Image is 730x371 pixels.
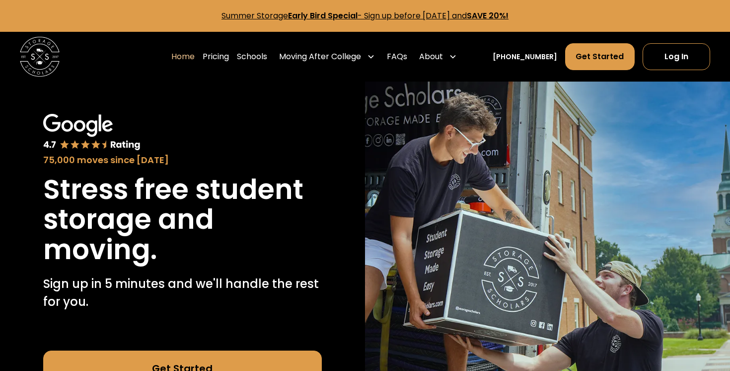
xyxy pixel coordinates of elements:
[288,10,358,21] strong: Early Bird Special
[20,37,60,77] a: home
[467,10,509,21] strong: SAVE 20%!
[493,52,557,62] a: [PHONE_NUMBER]
[275,43,379,71] div: Moving After College
[20,37,60,77] img: Storage Scholars main logo
[221,10,509,21] a: Summer StorageEarly Bird Special- Sign up before [DATE] andSAVE 20%!
[43,175,322,265] h1: Stress free student storage and moving.
[419,51,443,63] div: About
[279,51,361,63] div: Moving After College
[43,275,322,311] p: Sign up in 5 minutes and we'll handle the rest for you.
[237,43,267,71] a: Schools
[203,43,229,71] a: Pricing
[643,43,710,70] a: Log In
[415,43,461,71] div: About
[387,43,407,71] a: FAQs
[171,43,195,71] a: Home
[43,153,322,167] div: 75,000 moves since [DATE]
[565,43,634,70] a: Get Started
[43,114,141,151] img: Google 4.7 star rating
